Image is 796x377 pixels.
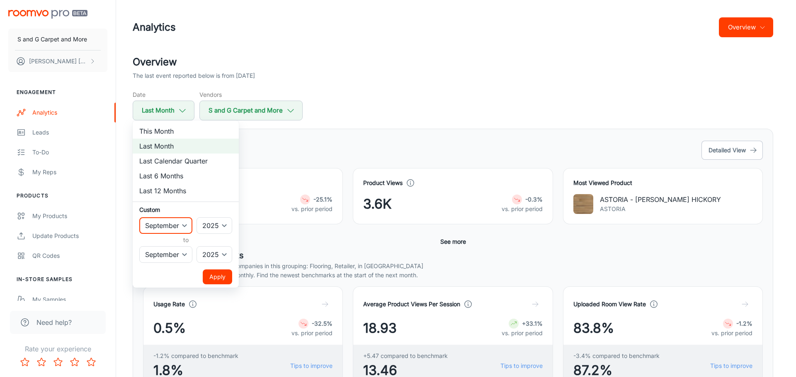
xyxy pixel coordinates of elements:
[133,168,239,183] li: Last 6 Months
[139,205,232,214] h6: Custom
[133,154,239,168] li: Last Calendar Quarter
[133,124,239,139] li: This Month
[203,269,232,284] button: Apply
[141,235,231,245] h6: to
[133,139,239,154] li: Last Month
[133,183,239,198] li: Last 12 Months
